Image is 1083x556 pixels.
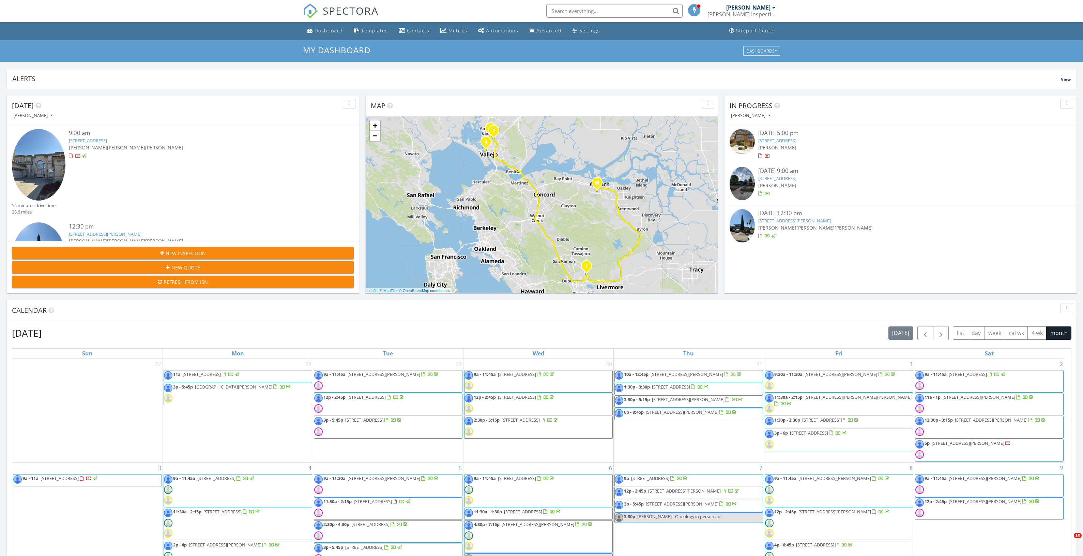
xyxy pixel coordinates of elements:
[774,430,848,436] a: 3p - 6p [STREET_ADDRESS]
[314,416,462,438] a: 3p - 5:45p [STREET_ADDRESS]
[615,475,623,484] img: 110415526368828410071.jpg
[474,394,555,400] a: 12p - 2:45p [STREET_ADDRESS]
[624,371,649,377] span: 10a - 12:45p
[464,427,473,436] img: default-user-f0147aede5fd5fa78ca7ade42f37bd4542148d508eef1c3d3ea960f66861d68b.jpg
[12,202,56,209] div: 54 minutes drive time
[805,371,877,377] span: [STREET_ADDRESS][PERSON_NAME]
[12,359,163,463] td: Go to July 27, 2025
[765,371,774,380] img: 110415526368828410071.jpg
[323,417,403,423] a: 3p - 5:45p [STREET_ADDRESS]
[314,394,323,403] img: 110415526368828410071.jpg
[615,409,623,418] img: 110415526368828410071.jpg
[579,27,600,34] div: Settings
[915,394,924,403] img: 110415526368828410071.jpg
[765,496,774,504] img: default-user-f0147aede5fd5fa78ca7ade42f37bd4542148d508eef1c3d3ea960f66861d68b.jpg
[624,409,738,415] a: 6p - 8:45p [STREET_ADDRESS][PERSON_NAME]
[743,46,780,56] button: Dashboards
[805,394,912,400] span: [STREET_ADDRESS][PERSON_NAME][PERSON_NAME]
[624,371,743,377] a: 10a - 12:45p [STREET_ADDRESS][PERSON_NAME]
[12,276,354,288] button: Refresh from ISN
[314,381,323,390] img: default-user-f0147aede5fd5fa78ca7ade42f37bd4542148d508eef1c3d3ea960f66861d68b.jpg
[498,475,536,481] span: [STREET_ADDRESS]
[157,463,163,473] a: Go to August 3, 2025
[323,417,343,423] span: 3p - 5:45p
[953,326,968,340] button: list
[586,266,591,270] div: 6013 Kingsmill Terrace, Dublin, CA 94568
[615,488,623,496] img: 110415526368828410071.jpg
[774,371,897,377] a: 9:30a - 11:30a [STREET_ADDRESS][PERSON_NAME]
[195,384,272,390] span: [GEOGRAPHIC_DATA][PERSON_NAME]
[464,474,613,507] a: 9a - 11:45a [STREET_ADDRESS]
[774,475,890,481] a: 9a - 11:45a [STREET_ADDRESS][PERSON_NAME]
[448,27,467,34] div: Metrics
[925,440,930,446] span: 5p
[314,370,462,393] a: 9a - 11:45a [STREET_ADDRESS][PERSON_NAME]
[361,27,388,34] div: Templates
[758,218,831,224] a: [STREET_ADDRESS][PERSON_NAME]
[173,475,255,481] a: 9a - 11:45a [STREET_ADDRESS]
[652,384,690,390] span: [STREET_ADDRESS]
[313,359,463,463] td: Go to July 29, 2025
[183,371,221,377] span: [STREET_ADDRESS]
[323,394,346,400] span: 12p - 2:45p
[173,384,292,390] a: 3p - 5:45p [GEOGRAPHIC_DATA][PERSON_NAME]
[985,326,1005,340] button: week
[307,463,313,473] a: Go to August 4, 2025
[164,394,172,403] img: default-user-f0147aede5fd5fa78ca7ade42f37bd4542148d508eef1c3d3ea960f66861d68b.jpg
[475,25,521,37] a: Automations (Basic)
[730,129,1071,159] a: [DATE] 5:00 pm [STREET_ADDRESS] [PERSON_NAME]
[949,371,987,377] span: [STREET_ADDRESS]
[145,144,183,151] span: [PERSON_NAME]
[925,498,947,504] span: 12p - 2:45p
[354,498,392,504] span: [STREET_ADDRESS]
[925,440,1011,446] a: 5p [STREET_ADDRESS][PERSON_NAME]
[314,474,462,497] a: 9a - 11:30a [STREET_ADDRESS][PERSON_NAME]
[345,417,383,423] span: [STREET_ADDRESS]
[164,383,312,405] a: 3p - 5:45p [GEOGRAPHIC_DATA][PERSON_NAME]
[464,370,613,393] a: 9a - 11:45a [STREET_ADDRESS]
[730,209,755,243] img: 9274942%2Fcover_photos%2FaKBhgWfvVonR1ntyplM9%2Fsmall.jpg
[17,278,348,286] div: Refresh from ISN
[614,474,763,486] a: 9a [STREET_ADDRESS]
[925,394,1035,400] a: 11a - 1p [STREET_ADDRESS][PERSON_NAME]
[1061,76,1071,82] span: View
[314,475,323,484] img: 110415526368828410071.jpg
[230,349,245,358] a: Monday
[303,9,379,24] a: SPECTORA
[454,359,463,369] a: Go to July 29, 2025
[464,485,473,494] img: default-user-f0147aede5fd5fa78ca7ade42f37bd4542148d508eef1c3d3ea960f66861d68b.jpg
[614,500,763,512] a: 3p - 5:45p [STREET_ADDRESS][PERSON_NAME]
[614,370,763,382] a: 10a - 12:45p [STREET_ADDRESS][PERSON_NAME]
[12,129,354,215] a: 9:00 am [STREET_ADDRESS] [PERSON_NAME][PERSON_NAME][PERSON_NAME] 54 minutes drive time 38.6 miles
[464,393,613,415] a: 12p - 2:45p [STREET_ADDRESS]
[925,394,941,400] span: 11a - 1p
[835,224,873,231] span: [PERSON_NAME]
[915,485,924,494] img: default-user-f0147aede5fd5fa78ca7ade42f37bd4542148d508eef1c3d3ea960f66861d68b.jpg
[796,224,835,231] span: [PERSON_NAME]
[765,440,774,449] img: default-user-f0147aede5fd5fa78ca7ade42f37bd4542148d508eef1c3d3ea960f66861d68b.jpg
[164,384,172,392] img: 110415526368828410071.jpg
[171,264,200,271] span: New Quote
[608,463,613,473] a: Go to August 6, 2025
[730,167,1071,202] a: [DATE] 9:00 am [STREET_ADDRESS] [PERSON_NAME]
[370,120,380,131] a: Zoom in
[12,247,354,259] button: New Inspection
[758,137,796,144] a: [STREET_ADDRESS]
[915,404,924,413] img: default-user-f0147aede5fd5fa78ca7ade42f37bd4542148d508eef1c3d3ea960f66861d68b.jpg
[323,394,405,400] a: 12p - 2:45p [STREET_ADDRESS]
[758,144,796,151] span: [PERSON_NAME]
[314,404,323,413] img: default-user-f0147aede5fd5fa78ca7ade42f37bd4542148d508eef1c3d3ea960f66861d68b.jpg
[615,501,623,509] img: 110415526368828410071.jpg
[758,224,796,231] span: [PERSON_NAME]
[746,48,777,53] div: Dashboards
[531,349,546,358] a: Wednesday
[774,430,788,436] span: 3p - 6p
[925,371,1006,377] a: 9a - 11:45a [STREET_ADDRESS]
[464,404,473,413] img: default-user-f0147aede5fd5fa78ca7ade42f37bd4542148d508eef1c3d3ea960f66861d68b.jpg
[407,27,429,34] div: Contacts
[624,501,738,507] a: 3p - 5:45p [STREET_ADDRESS][PERSON_NAME]
[798,475,871,481] span: [STREET_ADDRESS][PERSON_NAME]
[154,359,163,369] a: Go to July 27, 2025
[915,371,924,380] img: 110415526368828410071.jpg
[915,416,1064,438] a: 12:30p - 3:15p [STREET_ADDRESS][PERSON_NAME]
